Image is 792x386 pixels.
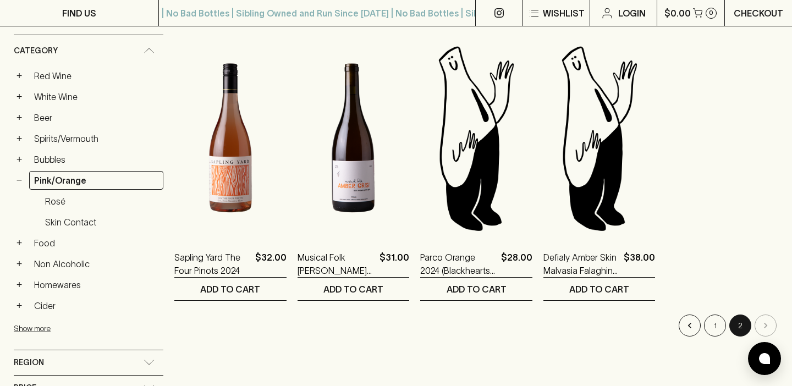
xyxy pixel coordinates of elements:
a: Homewares [29,275,163,294]
p: ADD TO CART [447,283,507,296]
img: Blackhearts & Sparrows Man [543,42,656,234]
a: Skin Contact [40,213,163,231]
button: ADD TO CART [174,278,287,300]
button: page 2 [729,315,751,337]
button: + [14,300,25,311]
p: $28.00 [501,251,532,277]
a: Food [29,234,163,252]
a: Spirits/Vermouth [29,129,163,148]
a: White Wine [29,87,163,106]
a: Red Wine [29,67,163,85]
a: Sapling Yard The Four Pinots 2024 [174,251,251,277]
a: Non Alcoholic [29,255,163,273]
p: Login [618,7,646,20]
p: $32.00 [255,251,287,277]
p: 0 [709,10,713,16]
button: Go to page 1 [704,315,726,337]
button: − [14,175,25,186]
p: FIND US [62,7,96,20]
p: Checkout [734,7,783,20]
p: ADD TO CART [323,283,383,296]
nav: pagination navigation [174,315,778,337]
span: Category [14,44,58,58]
p: Wishlist [543,7,585,20]
p: $38.00 [624,251,655,277]
button: + [14,70,25,81]
button: + [14,91,25,102]
img: bubble-icon [759,353,770,364]
img: Blackhearts & Sparrows Man [420,42,532,234]
button: Show more [14,317,158,340]
a: Parco Orange 2024 (Blackhearts x Little Reddie) [420,251,497,277]
div: Category [14,35,163,67]
a: Beer [29,108,163,127]
button: + [14,258,25,269]
button: ADD TO CART [298,278,410,300]
button: Go to previous page [679,315,701,337]
button: ADD TO CART [420,278,532,300]
button: ADD TO CART [543,278,656,300]
p: ADD TO CART [200,283,260,296]
img: Musical Folk Amber Gris 2025 [298,42,410,234]
a: Defialy Amber Skin Malvasia Falaghina Moscato 2024 [543,251,620,277]
button: + [14,133,25,144]
div: Region [14,350,163,375]
button: + [14,279,25,290]
a: Rosé [40,192,163,211]
p: $31.00 [380,251,409,277]
a: Bubbles [29,150,163,169]
button: + [14,154,25,165]
p: ADD TO CART [569,283,629,296]
button: + [14,238,25,249]
span: Region [14,356,44,370]
a: Pink/Orange [29,171,163,190]
button: + [14,112,25,123]
img: Sapling Yard The Four Pinots 2024 [174,42,287,234]
p: $0.00 [664,7,691,20]
a: Musical Folk [PERSON_NAME] 2025 [298,251,376,277]
a: Cider [29,296,163,315]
